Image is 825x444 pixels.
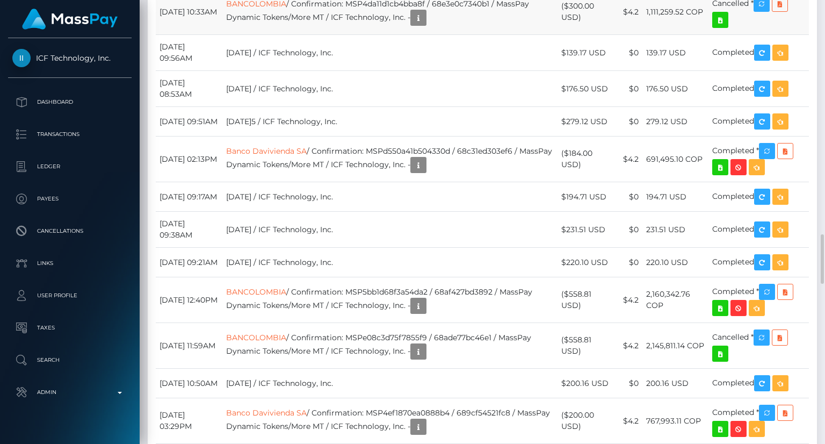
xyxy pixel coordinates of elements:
[8,250,132,277] a: Links
[642,35,708,71] td: 139.17 USD
[12,255,127,271] p: Links
[226,333,286,342] a: BANCOLOMBIA
[12,126,127,142] p: Transactions
[642,398,708,444] td: 767,993.11 COP
[558,35,616,71] td: $139.17 USD
[156,369,222,398] td: [DATE] 10:50AM
[156,248,222,277] td: [DATE] 09:21AM
[222,137,558,182] td: / Confirmation: MSPd550a41b504330d / 68c31ed303ef6 / MassPay Dynamic Tokens/More MT / ICF Technol...
[642,182,708,212] td: 194.71 USD
[12,94,127,110] p: Dashboard
[642,137,708,182] td: 691,495.10 COP
[8,347,132,374] a: Search
[156,277,222,323] td: [DATE] 12:40PM
[615,277,642,323] td: $4.2
[642,248,708,277] td: 220.10 USD
[8,282,132,309] a: User Profile
[708,212,809,248] td: Completed
[222,248,558,277] td: [DATE] / ICF Technology, Inc.
[558,212,616,248] td: $231.51 USD
[8,121,132,148] a: Transactions
[156,182,222,212] td: [DATE] 09:17AM
[615,107,642,137] td: $0
[222,323,558,369] td: / Confirmation: MSPe08c3d75f7855f9 / 68ade77bc46e1 / MassPay Dynamic Tokens/More MT / ICF Technol...
[156,137,222,182] td: [DATE] 02:13PM
[156,71,222,107] td: [DATE] 08:53AM
[12,384,127,400] p: Admin
[708,398,809,444] td: Completed *
[156,212,222,248] td: [DATE] 09:38AM
[8,53,132,63] span: ICF Technology, Inc.
[222,369,558,398] td: [DATE] / ICF Technology, Inc.
[222,35,558,71] td: [DATE] / ICF Technology, Inc.
[558,277,616,323] td: ($558.81 USD)
[615,182,642,212] td: $0
[708,71,809,107] td: Completed
[642,323,708,369] td: 2,145,811.14 COP
[8,218,132,245] a: Cancellations
[642,369,708,398] td: 200.16 USD
[8,185,132,212] a: Payees
[615,71,642,107] td: $0
[708,369,809,398] td: Completed
[226,408,307,418] a: Banco Davivienda SA
[642,277,708,323] td: 2,160,342.76 COP
[8,314,132,341] a: Taxes
[615,398,642,444] td: $4.2
[708,182,809,212] td: Completed
[558,248,616,277] td: $220.10 USD
[222,398,558,444] td: / Confirmation: MSP4ef1870ea0888b4 / 689cf54521fc8 / MassPay Dynamic Tokens/More MT / ICF Technol...
[558,107,616,137] td: $279.12 USD
[642,107,708,137] td: 279.12 USD
[222,277,558,323] td: / Confirmation: MSP5bb1d68f3a54da2 / 68af427bd3892 / MassPay Dynamic Tokens/More MT / ICF Technol...
[12,352,127,368] p: Search
[12,191,127,207] p: Payees
[226,287,286,297] a: BANCOLOMBIA
[8,89,132,116] a: Dashboard
[222,212,558,248] td: [DATE] / ICF Technology, Inc.
[558,137,616,182] td: ($184.00 USD)
[12,159,127,175] p: Ledger
[615,248,642,277] td: $0
[156,35,222,71] td: [DATE] 09:56AM
[708,323,809,369] td: Cancelled *
[12,288,127,304] p: User Profile
[642,71,708,107] td: 176.50 USD
[615,212,642,248] td: $0
[615,137,642,182] td: $4.2
[8,379,132,406] a: Admin
[708,248,809,277] td: Completed
[222,71,558,107] td: [DATE] / ICF Technology, Inc.
[615,369,642,398] td: $0
[558,182,616,212] td: $194.71 USD
[558,398,616,444] td: ($200.00 USD)
[708,137,809,182] td: Completed *
[558,369,616,398] td: $200.16 USD
[12,223,127,239] p: Cancellations
[8,153,132,180] a: Ledger
[708,35,809,71] td: Completed
[708,107,809,137] td: Completed
[222,107,558,137] td: [DATE]5 / ICF Technology, Inc.
[12,320,127,336] p: Taxes
[22,9,118,30] img: MassPay Logo
[558,323,616,369] td: ($558.81 USD)
[156,323,222,369] td: [DATE] 11:59AM
[615,35,642,71] td: $0
[156,107,222,137] td: [DATE] 09:51AM
[156,398,222,444] td: [DATE] 03:29PM
[615,323,642,369] td: $4.2
[222,182,558,212] td: [DATE] / ICF Technology, Inc.
[12,49,31,67] img: ICF Technology, Inc.
[226,146,307,156] a: Banco Davivienda SA
[558,71,616,107] td: $176.50 USD
[642,212,708,248] td: 231.51 USD
[708,277,809,323] td: Completed *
